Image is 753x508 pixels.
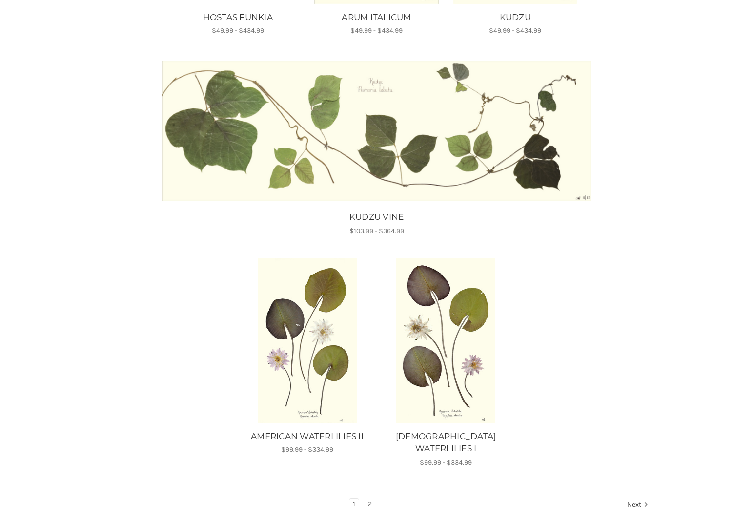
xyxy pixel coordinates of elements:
[489,26,541,35] span: $49.99 - $434.99
[244,258,370,423] a: AMERICAN WATERLILIES II, Price range from $99.99 to $334.99
[420,458,472,466] span: $99.99 - $334.99
[349,227,404,235] span: $103.99 - $364.99
[243,430,371,443] a: AMERICAN WATERLILIES II, Price range from $99.99 to $334.99
[212,26,264,35] span: $49.99 - $434.99
[162,61,591,201] img: Unframed
[104,211,649,224] a: KUDZU VINE, Price range from $103.99 to $364.99
[382,430,510,455] a: AMERICAN WATERLILIES I, Price range from $99.99 to $334.99
[106,58,648,204] a: KUDZU VINE, Price range from $103.99 to $364.99
[244,258,370,423] img: Unframed
[451,11,579,24] a: KUDZU, Price range from $49.99 to $434.99
[174,11,302,24] a: HOSTAS FUNKIA, Price range from $49.99 to $434.99
[281,445,333,454] span: $99.99 - $334.99
[383,258,509,423] a: AMERICAN WATERLILIES I, Price range from $99.99 to $334.99
[383,258,509,423] img: Unframed
[312,11,441,24] a: ARUM ITALICUM, Price range from $49.99 to $434.99
[350,26,403,35] span: $49.99 - $434.99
